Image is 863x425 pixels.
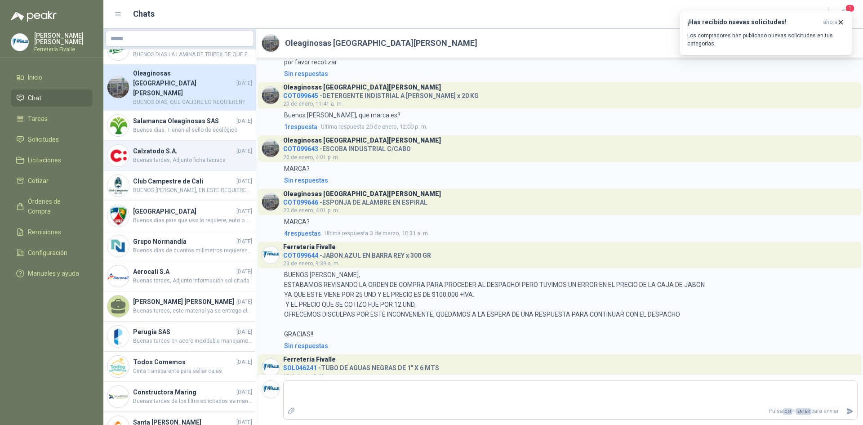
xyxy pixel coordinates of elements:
[282,122,858,132] a: 1respuestaUltima respuesta20 de enero, 12:00 p. m.
[133,156,252,165] span: Buenas tardes, Adjunto ficha técnica
[687,31,845,48] p: Los compradores han publicado nuevas solicitudes en tus categorías.
[133,186,252,195] span: BUENOS [PERSON_NAME], EN ESTE REQUIEREN 6 ROLLOS [PERSON_NAME]?
[325,229,429,238] span: 3 de marzo, 10:31 a. m.
[103,201,256,231] a: Company Logo[GEOGRAPHIC_DATA][DATE]Buenos días para que uso lo requiere, auto o moto?
[11,131,93,148] a: Solicitudes
[28,197,84,216] span: Órdenes de Compra
[783,408,792,415] span: Ctrl
[133,68,235,98] h4: Oleaginosas [GEOGRAPHIC_DATA][PERSON_NAME]
[321,122,427,131] span: 20 de enero, 12:00 p. m.
[845,4,855,13] span: 1
[107,39,129,60] img: Company Logo
[836,6,852,22] button: 1
[133,307,252,315] span: Buenas tardes, este material ya se entrego el día [PERSON_NAME]
[28,248,67,258] span: Configuración
[103,35,256,65] a: Company LogoPanela El Trébol[DATE]BUENOS DIAS LA LAMINA DE TRIPEX DE QUE ESPESOR LO REQUIEREN?
[103,261,256,291] a: Company LogoAerocali S.A[DATE]Buenas tardes, Adjunto información solicitada
[262,246,279,264] img: Company Logo
[11,11,57,22] img: Logo peakr
[133,297,235,307] h4: [PERSON_NAME] [PERSON_NAME]
[282,175,858,185] a: Sin respuestas
[283,197,441,205] h4: - ESPONJA DE ALAMBRE EN ESPIRAL
[133,246,252,255] span: Buenos días de cuantos milímetros requieren la malla
[11,110,93,127] a: Tareas
[28,176,49,186] span: Cotizar
[133,176,235,186] h4: Club Campestre de Cali
[262,87,279,104] img: Company Logo
[283,192,441,197] h3: Oleaginosas [GEOGRAPHIC_DATA][PERSON_NAME]
[283,199,318,206] span: COT099646
[133,397,252,406] span: Buenas tardes de los filtro solicitados se manejan por par? en paquete de 100 und no viene le cot...
[236,207,252,216] span: [DATE]
[11,172,93,189] a: Cotizar
[262,140,279,157] img: Company Logo
[133,8,155,20] h1: Chats
[325,229,368,238] span: Ultima respuesta
[283,101,343,107] span: 20 de enero, 11:41 a. m.
[284,57,337,67] p: por favor recotizar
[28,134,59,144] span: Solicitudes
[236,79,252,88] span: [DATE]
[133,237,235,246] h4: Grupo Normandía
[133,126,252,134] span: Buenos días, Tienen el sello de ecológico
[133,387,235,397] h4: Constructora Maring
[236,177,252,186] span: [DATE]
[262,193,279,210] img: Company Logo
[107,235,129,257] img: Company Logo
[103,141,256,171] a: Company LogoCalzatodo S.A.[DATE]Buenas tardes, Adjunto ficha técnica
[282,69,858,79] a: Sin respuestas
[107,326,129,347] img: Company Logo
[11,152,93,169] a: Licitaciones
[236,328,252,336] span: [DATE]
[236,117,252,125] span: [DATE]
[107,145,129,166] img: Company Logo
[284,69,328,79] div: Sin respuestas
[103,171,256,201] a: Company LogoClub Campestre de Cali[DATE]BUENOS [PERSON_NAME], EN ESTE REQUIEREN 6 ROLLOS [PERSON_...
[34,47,93,52] p: Ferreteria Fivalle
[103,352,256,382] a: Company LogoTodos Comemos[DATE]Cinta transparente para sellar cajas
[284,403,299,419] label: Adjuntar archivos
[133,216,252,225] span: Buenos días para que uso lo requiere, auto o moto?
[236,147,252,156] span: [DATE]
[236,358,252,367] span: [DATE]
[236,237,252,246] span: [DATE]
[107,265,129,287] img: Company Logo
[236,388,252,397] span: [DATE]
[283,154,339,161] span: 20 de enero, 4:01 p. m.
[103,231,256,261] a: Company LogoGrupo Normandía[DATE]Buenos días de cuantos milímetros requieren la malla
[283,245,336,250] h3: Ferreteria Fivalle
[283,364,317,371] span: SOL046241
[103,291,256,322] a: [PERSON_NAME] [PERSON_NAME][DATE]Buenas tardes, este material ya se entrego el día [PERSON_NAME]
[133,50,252,59] span: BUENOS DIAS LA LAMINA DE TRIPEX DE QUE ESPESOR LO REQUIEREN?
[133,327,235,337] h4: Perugia SAS
[133,206,235,216] h4: [GEOGRAPHIC_DATA]
[823,18,837,26] span: ahora
[299,403,843,419] p: Pulsa + para enviar
[107,175,129,197] img: Company Logo
[262,359,279,376] img: Company Logo
[284,164,310,174] p: MARCA?
[103,322,256,352] a: Company LogoPerugia SAS[DATE]Buenas tardes en acero inoxidable manejamos de 350ml y de 1000 ml
[133,277,252,285] span: Buenas tardes, Adjunto información solicitada
[283,373,338,380] span: 19 de junio, 9:46 a. m.
[284,270,706,339] p: BUENOS [PERSON_NAME], ESTABAMOS REVISANDO LA ORDEN DE COMPRA PARA PROCEDER AL DESPACHO! PERO TUVI...
[107,115,129,136] img: Company Logo
[28,155,61,165] span: Licitaciones
[284,228,321,238] span: 4 respuesta s
[284,341,328,351] div: Sin respuestas
[133,146,235,156] h4: Calzatodo S.A.
[107,76,129,98] img: Company Logo
[687,18,819,26] h3: ¡Has recibido nuevas solicitudes!
[262,35,279,52] img: Company Logo
[133,267,235,277] h4: Aerocali S.A
[11,34,28,51] img: Company Logo
[133,357,235,367] h4: Todos Comemos
[11,244,93,261] a: Configuración
[284,110,400,120] p: Buenos [PERSON_NAME], que marca es?
[34,32,93,45] p: [PERSON_NAME] [PERSON_NAME]
[107,205,129,227] img: Company Logo
[11,265,93,282] a: Manuales y ayuda
[283,357,336,362] h3: Ferreteria Fivalle
[236,268,252,276] span: [DATE]
[262,381,279,398] img: Company Logo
